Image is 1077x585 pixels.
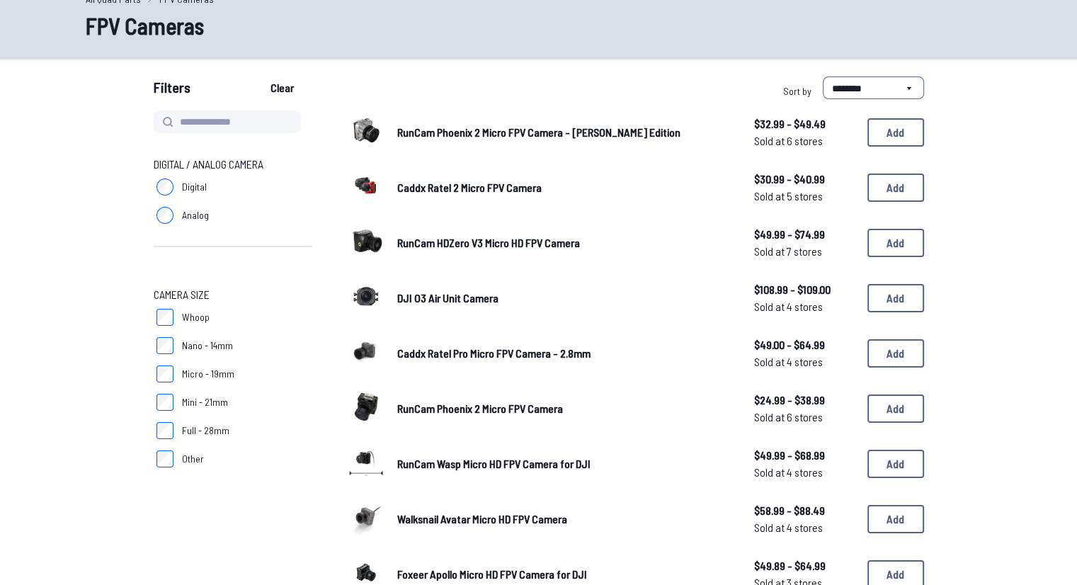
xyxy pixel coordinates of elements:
span: Caddx Ratel 2 Micro FPV Camera [397,181,542,194]
input: Whoop [156,309,173,326]
input: Other [156,450,173,467]
a: Caddx Ratel Pro Micro FPV Camera - 2.8mm [397,345,731,362]
span: Whoop [182,310,210,324]
a: image [346,331,386,375]
span: Sold at 4 stores [754,298,856,315]
input: Nano - 14mm [156,337,173,354]
span: Sold at 6 stores [754,132,856,149]
img: image [346,387,386,426]
a: RunCam Wasp Micro HD FPV Camera for DJI [397,455,731,472]
span: Walksnail Avatar Micro HD FPV Camera [397,512,567,526]
span: Other [182,452,204,466]
span: $32.99 - $49.49 [754,115,856,132]
a: DJI O3 Air Unit Camera [397,290,731,307]
span: Sold at 4 stores [754,519,856,536]
a: image [346,110,386,154]
span: $58.99 - $88.49 [754,502,856,519]
span: Sold at 4 stores [754,353,856,370]
a: Foxeer Apollo Micro HD FPV Camera for DJI [397,566,731,583]
a: image [346,387,386,431]
span: Micro - 19mm [182,367,234,381]
a: Caddx Ratel 2 Micro FPV Camera [397,179,731,196]
img: image [346,110,386,150]
h1: FPV Cameras [86,8,992,42]
span: Caddx Ratel Pro Micro FPV Camera - 2.8mm [397,346,591,360]
span: Sold at 5 stores [754,188,856,205]
span: RunCam Wasp Micro HD FPV Camera for DJI [397,457,591,470]
span: $108.99 - $109.00 [754,281,856,298]
select: Sort by [823,76,924,99]
img: image [346,276,386,316]
span: Digital / Analog Camera [154,156,263,173]
a: Walksnail Avatar Micro HD FPV Camera [397,511,731,528]
span: Nano - 14mm [182,339,233,353]
a: RunCam Phoenix 2 Micro FPV Camera - [PERSON_NAME] Edition [397,124,731,141]
button: Add [867,174,924,202]
span: RunCam Phoenix 2 Micro FPV Camera [397,402,563,415]
span: $30.99 - $40.99 [754,171,856,188]
img: image [346,331,386,371]
button: Add [867,118,924,147]
img: image [346,166,386,205]
span: $49.00 - $64.99 [754,336,856,353]
span: Full - 28mm [182,424,229,438]
span: Analog [182,208,209,222]
button: Add [867,505,924,533]
span: $24.99 - $38.99 [754,392,856,409]
img: image [346,497,386,537]
span: DJI O3 Air Unit Camera [397,291,498,305]
a: image [346,276,386,320]
a: RunCam Phoenix 2 Micro FPV Camera [397,400,731,417]
span: Foxeer Apollo Micro HD FPV Camera for DJI [397,567,587,581]
a: image [346,221,386,265]
span: $49.99 - $74.99 [754,226,856,243]
button: Add [867,229,924,257]
input: Micro - 19mm [156,365,173,382]
button: Add [867,339,924,368]
a: image [346,497,386,541]
span: $49.89 - $64.99 [754,557,856,574]
span: Digital [182,180,207,194]
button: Clear [258,76,306,99]
span: Sold at 4 stores [754,464,856,481]
input: Full - 28mm [156,422,173,439]
a: image [346,166,386,210]
button: Add [867,394,924,423]
button: Add [867,284,924,312]
a: RunCam HDZero V3 Micro HD FPV Camera [397,234,731,251]
button: Add [867,450,924,478]
span: $49.99 - $68.99 [754,447,856,464]
span: Camera Size [154,286,210,303]
input: Digital [156,178,173,195]
span: Filters [154,76,190,105]
a: image [346,442,386,486]
img: image [346,442,386,482]
span: RunCam HDZero V3 Micro HD FPV Camera [397,236,580,249]
span: Sort by [783,85,811,97]
span: Sold at 6 stores [754,409,856,426]
span: RunCam Phoenix 2 Micro FPV Camera - [PERSON_NAME] Edition [397,125,680,139]
img: image [346,221,386,261]
input: Mini - 21mm [156,394,173,411]
span: Sold at 7 stores [754,243,856,260]
input: Analog [156,207,173,224]
span: Mini - 21mm [182,395,228,409]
